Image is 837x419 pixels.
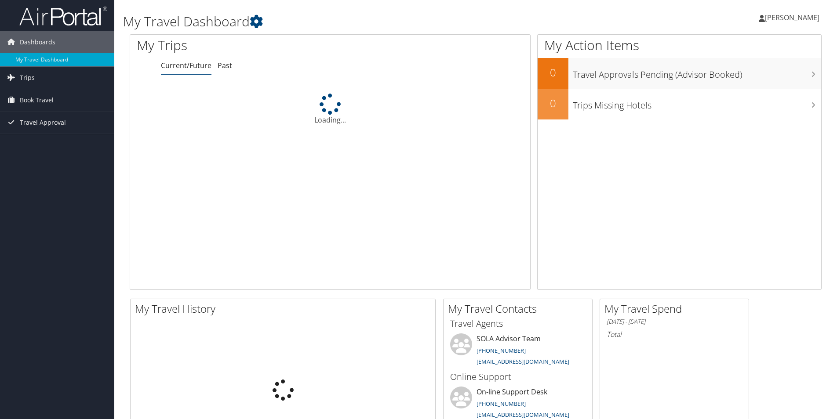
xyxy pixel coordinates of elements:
[538,89,821,119] a: 0Trips Missing Hotels
[538,96,568,111] h2: 0
[477,411,569,419] a: [EMAIL_ADDRESS][DOMAIN_NAME]
[477,358,569,365] a: [EMAIL_ADDRESS][DOMAIN_NAME]
[218,61,232,70] a: Past
[538,58,821,89] a: 0Travel Approvals Pending (Advisor Booked)
[123,12,593,31] h1: My Travel Dashboard
[765,13,819,22] span: [PERSON_NAME]
[759,4,828,31] a: [PERSON_NAME]
[573,64,821,81] h3: Travel Approvals Pending (Advisor Booked)
[448,301,592,316] h2: My Travel Contacts
[607,318,742,326] h6: [DATE] - [DATE]
[161,61,211,70] a: Current/Future
[135,301,435,316] h2: My Travel History
[450,371,586,383] h3: Online Support
[573,95,821,112] h3: Trips Missing Hotels
[607,329,742,339] h6: Total
[450,318,586,330] h3: Travel Agents
[20,89,54,111] span: Book Travel
[538,65,568,80] h2: 0
[20,31,55,53] span: Dashboards
[477,400,526,408] a: [PHONE_NUMBER]
[20,112,66,134] span: Travel Approval
[19,6,107,26] img: airportal-logo.png
[446,333,590,369] li: SOLA Advisor Team
[130,94,530,125] div: Loading...
[137,36,357,54] h1: My Trips
[477,347,526,354] a: [PHONE_NUMBER]
[538,36,821,54] h1: My Action Items
[20,67,35,89] span: Trips
[604,301,749,316] h2: My Travel Spend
